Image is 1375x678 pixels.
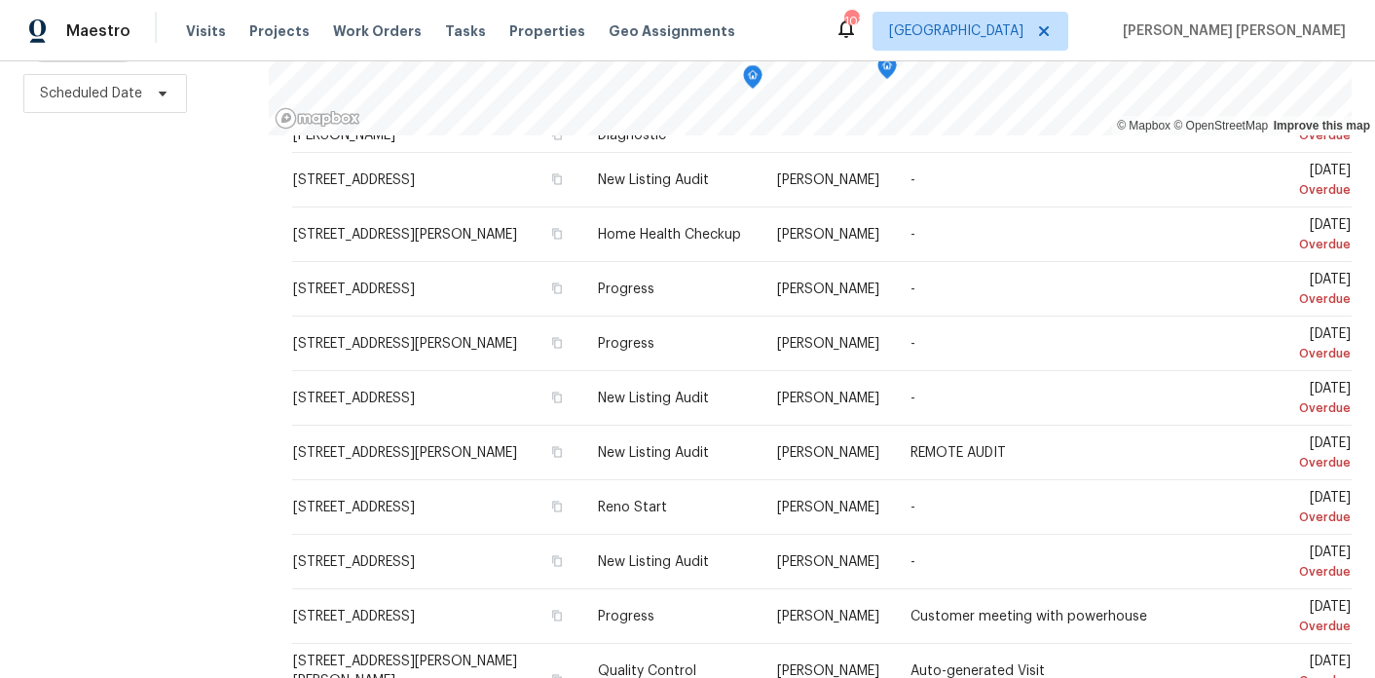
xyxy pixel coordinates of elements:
button: Copy Address [549,126,567,143]
span: Reno Start [598,501,667,514]
span: Listed Inventory Diagnostic [598,109,701,142]
button: Copy Address [549,280,567,297]
div: Overdue [1228,289,1351,309]
div: Overdue [1228,126,1351,145]
span: Home Health Checkup [598,228,741,242]
div: Overdue [1228,398,1351,418]
span: [STREET_ADDRESS][PERSON_NAME] [293,337,517,351]
span: - [910,555,915,569]
button: Copy Address [549,607,567,624]
span: [STREET_ADDRESS][PERSON_NAME] [293,446,517,460]
button: Copy Address [549,552,567,570]
span: [DATE] [1228,600,1351,636]
span: [DATE] [1228,273,1351,309]
span: Progress [598,337,654,351]
span: [PERSON_NAME] [777,610,879,623]
span: [STREET_ADDRESS] [293,392,415,405]
div: Map marker [743,65,762,95]
span: New Listing Audit [598,173,709,187]
span: [DATE] [1228,327,1351,363]
span: Maestro [66,21,130,41]
div: Overdue [1228,508,1351,527]
div: Map marker [877,56,897,86]
span: Progress [598,282,654,296]
span: New Listing Audit [598,555,709,569]
span: [PERSON_NAME] [777,282,879,296]
div: Overdue [1228,180,1351,200]
button: Copy Address [549,334,567,352]
span: [DATE] [1228,164,1351,200]
div: 103 [844,12,858,31]
span: New Listing Audit [598,392,709,405]
span: Properties [509,21,585,41]
button: Copy Address [549,443,567,461]
span: [PERSON_NAME] [PERSON_NAME] [1115,21,1346,41]
span: REMOTE AUDIT [910,446,1006,460]
span: - [910,392,915,405]
span: Projects [249,21,310,41]
a: Improve this map [1274,119,1370,132]
span: [PERSON_NAME] [777,664,879,678]
span: - [910,501,915,514]
span: Progress [598,610,654,623]
span: Work Orders [333,21,422,41]
span: [DATE] [1228,436,1351,472]
div: Overdue [1228,617,1351,636]
span: Geo Assignments [609,21,735,41]
span: Scheduled Date [40,84,142,103]
span: [STREET_ADDRESS] [293,555,415,569]
span: Quality Control [598,664,696,678]
span: [PERSON_NAME] [777,228,879,242]
span: [DATE] [1228,218,1351,254]
span: Tasks [445,24,486,38]
span: Visits [186,21,226,41]
a: Mapbox [1117,119,1171,132]
span: - [910,173,915,187]
span: [PERSON_NAME] [777,501,879,514]
div: Overdue [1228,562,1351,582]
div: Overdue [1228,453,1351,472]
a: OpenStreetMap [1173,119,1268,132]
button: Copy Address [549,170,567,188]
span: [PERSON_NAME] [777,555,879,569]
span: [DATE] [1228,546,1351,582]
span: [STREET_ADDRESS] [293,610,415,623]
span: [PERSON_NAME] [777,392,879,405]
div: Overdue [1228,235,1351,254]
button: Copy Address [549,498,567,515]
div: Overdue [1228,344,1351,363]
span: - [910,228,915,242]
span: [PERSON_NAME] [777,173,879,187]
span: [STREET_ADDRESS] [293,282,415,296]
span: - [910,337,915,351]
span: [PERSON_NAME] [777,337,879,351]
span: New Listing Audit [598,446,709,460]
span: [GEOGRAPHIC_DATA] [889,21,1023,41]
span: [PERSON_NAME] [777,446,879,460]
span: [STREET_ADDRESS] [293,501,415,514]
span: [STREET_ADDRESS] [293,173,415,187]
span: - [910,282,915,296]
span: [STREET_ADDRESS][PERSON_NAME][PERSON_NAME] [293,109,517,142]
span: [DATE] [1228,109,1351,145]
a: Mapbox homepage [275,107,360,130]
span: Auto-generated Visit [910,664,1045,678]
span: [STREET_ADDRESS][PERSON_NAME] [293,228,517,242]
span: [DATE] [1228,382,1351,418]
span: [DATE] [1228,491,1351,527]
button: Copy Address [549,389,567,406]
span: Customer meeting with powerhouse [910,610,1147,623]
